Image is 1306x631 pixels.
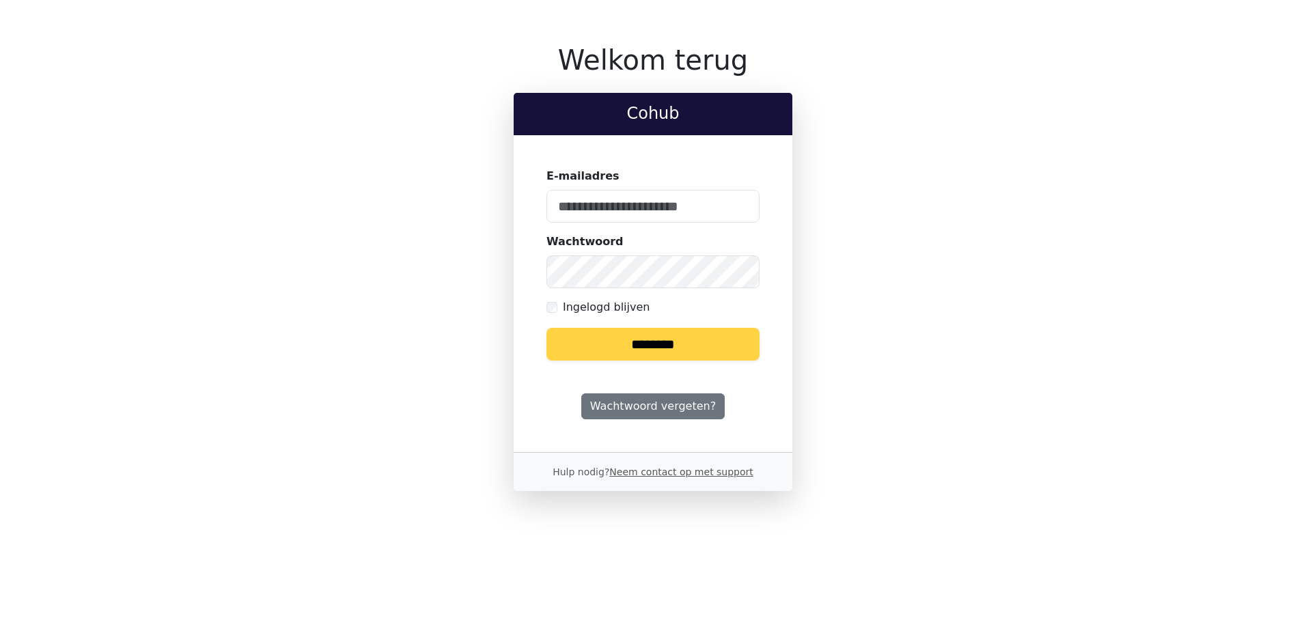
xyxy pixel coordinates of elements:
small: Hulp nodig? [553,466,753,477]
label: E-mailadres [546,168,620,184]
label: Ingelogd blijven [563,299,650,315]
a: Neem contact op met support [609,466,753,477]
keeper-lock: Open Keeper Popup [732,198,749,214]
label: Wachtwoord [546,234,624,250]
h2: Cohub [525,104,781,124]
a: Wachtwoord vergeten? [581,393,725,419]
h1: Welkom terug [514,44,792,76]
